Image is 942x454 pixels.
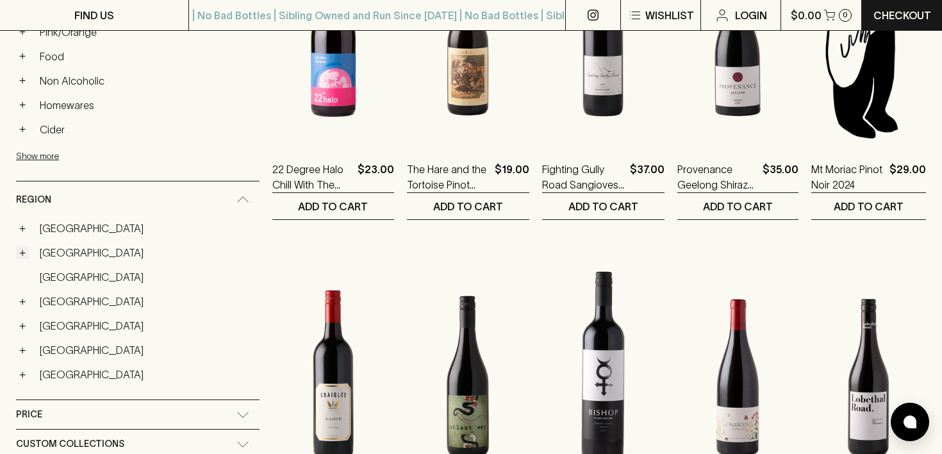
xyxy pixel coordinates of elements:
p: ADD TO CART [433,199,503,214]
button: ADD TO CART [272,193,394,219]
a: Pink/Orange [34,21,260,43]
p: ADD TO CART [703,199,773,214]
p: Login [735,8,767,23]
div: Price [16,400,260,429]
a: [GEOGRAPHIC_DATA] [34,315,260,337]
a: Homewares [34,94,260,116]
button: + [16,50,29,63]
a: Non Alcoholic [34,70,260,92]
button: + [16,246,29,259]
button: + [16,222,29,235]
button: + [16,99,29,112]
img: bubble-icon [904,416,916,428]
button: + [16,344,29,357]
p: Checkout [873,8,931,23]
p: $23.00 [358,162,394,192]
p: FIND US [74,8,114,23]
a: Cider [34,119,260,140]
button: + [16,26,29,38]
a: Mt Moriac Pinot Noir 2024 [811,162,884,192]
a: [GEOGRAPHIC_DATA] [34,364,260,385]
a: Fighting Gully Road Sangiovese 2023 [542,162,625,192]
button: + [16,319,29,332]
span: Price [16,407,42,423]
a: 22 Degree Halo Chill With The Moon 2022 [272,162,352,192]
p: $0.00 [791,8,822,23]
p: $37.00 [630,162,665,192]
a: Food [34,46,260,67]
span: Region [16,192,51,208]
button: ADD TO CART [542,193,665,219]
a: [GEOGRAPHIC_DATA] [34,266,260,288]
button: ADD TO CART [811,193,926,219]
a: The Hare and the Tortoise Pinot Noir 2023 [407,162,490,192]
p: ADD TO CART [298,199,368,214]
button: ADD TO CART [407,193,529,219]
a: [GEOGRAPHIC_DATA] [34,217,260,239]
div: Region [16,181,260,218]
p: ADD TO CART [834,199,904,214]
p: $35.00 [763,162,798,192]
a: Provenance Geelong Shiraz 2022 [677,162,757,192]
button: + [16,368,29,381]
span: Custom Collections [16,436,124,452]
p: 0 [843,12,848,19]
a: [GEOGRAPHIC_DATA] [34,242,260,264]
button: ADD TO CART [677,193,798,219]
button: Show more [16,143,184,169]
a: [GEOGRAPHIC_DATA] [34,290,260,312]
p: ADD TO CART [568,199,638,214]
button: + [16,74,29,87]
p: $29.00 [889,162,926,192]
a: [GEOGRAPHIC_DATA] [34,339,260,361]
p: Wishlist [645,8,694,23]
button: + [16,295,29,308]
p: $19.00 [495,162,529,192]
button: + [16,123,29,136]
